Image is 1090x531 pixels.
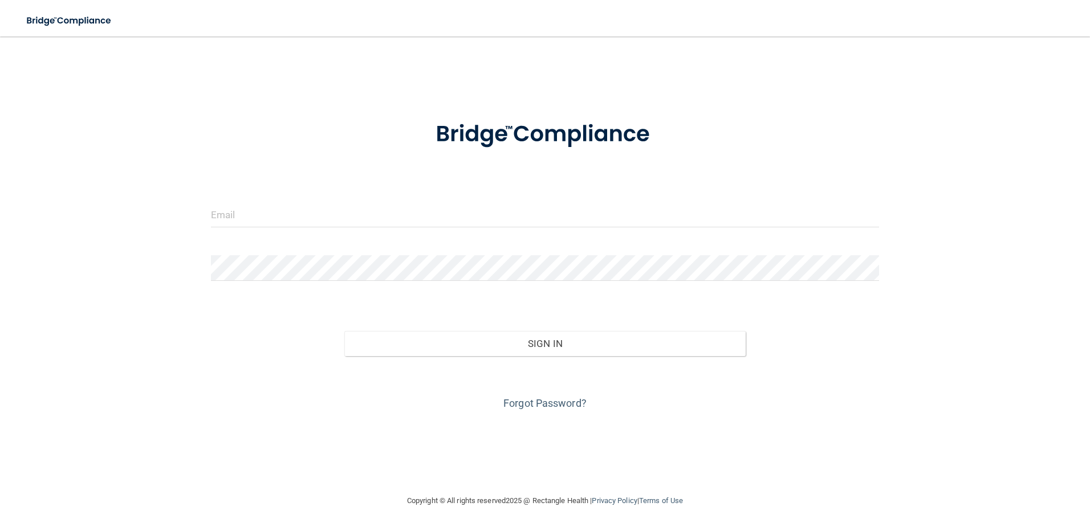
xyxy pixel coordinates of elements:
[211,202,880,227] input: Email
[412,105,678,164] img: bridge_compliance_login_screen.278c3ca4.svg
[503,397,587,409] a: Forgot Password?
[337,483,753,519] div: Copyright © All rights reserved 2025 @ Rectangle Health | |
[17,9,122,32] img: bridge_compliance_login_screen.278c3ca4.svg
[893,450,1076,496] iframe: Drift Widget Chat Controller
[344,331,746,356] button: Sign In
[592,496,637,505] a: Privacy Policy
[639,496,683,505] a: Terms of Use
